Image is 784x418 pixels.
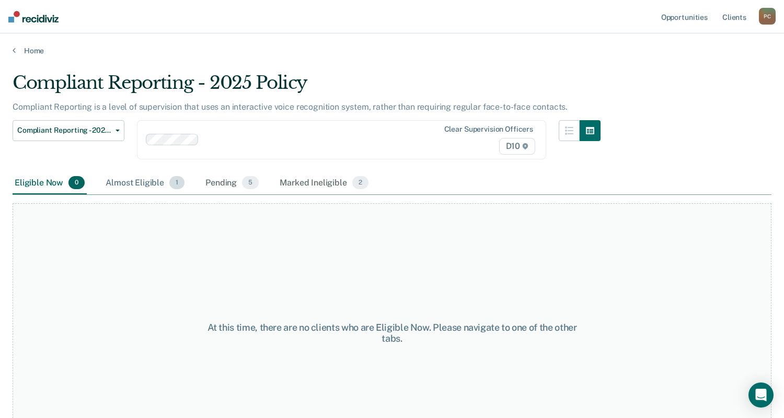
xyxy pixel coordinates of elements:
[8,11,59,22] img: Recidiviz
[68,176,85,190] span: 0
[499,138,535,155] span: D10
[278,172,371,195] div: Marked Ineligible2
[13,172,87,195] div: Eligible Now0
[13,120,124,141] button: Compliant Reporting - 2025 Policy
[748,382,774,408] div: Open Intercom Messenger
[13,72,601,102] div: Compliant Reporting - 2025 Policy
[103,172,187,195] div: Almost Eligible1
[169,176,185,190] span: 1
[13,102,568,112] p: Compliant Reporting is a level of supervision that uses an interactive voice recognition system, ...
[242,176,259,190] span: 5
[13,46,771,55] a: Home
[203,172,261,195] div: Pending5
[759,8,776,25] div: P C
[444,125,533,134] div: Clear supervision officers
[759,8,776,25] button: PC
[352,176,368,190] span: 2
[17,126,111,135] span: Compliant Reporting - 2025 Policy
[203,322,582,344] div: At this time, there are no clients who are Eligible Now. Please navigate to one of the other tabs.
